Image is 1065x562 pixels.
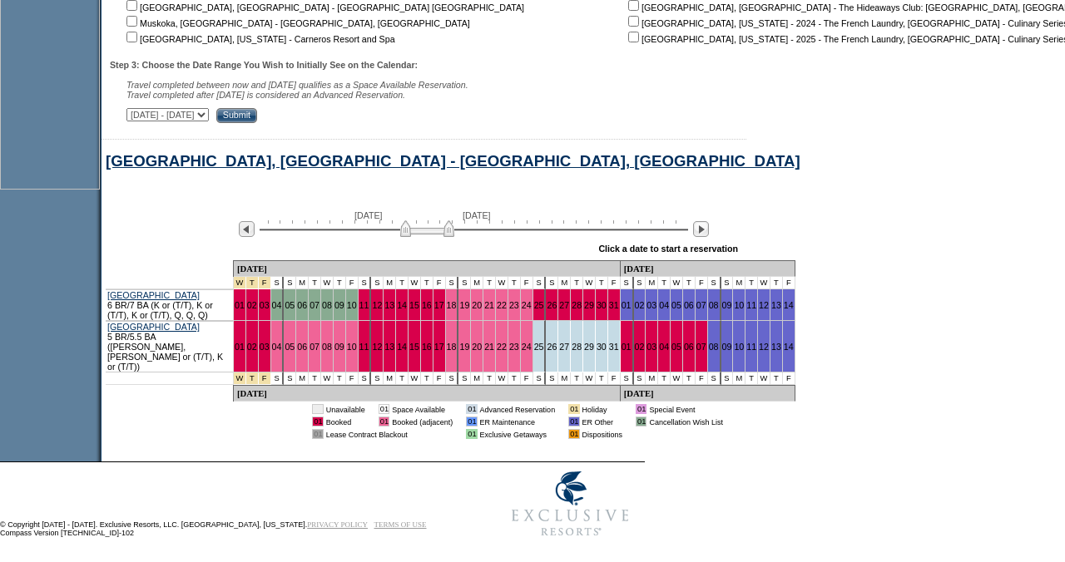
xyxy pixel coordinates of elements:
[508,277,521,289] td: T
[683,372,696,385] td: T
[458,277,471,289] td: S
[392,417,453,426] td: Booked (adjacent)
[247,300,257,310] a: 02
[758,372,770,385] td: W
[722,300,732,310] a: 09
[659,342,669,352] a: 04
[322,300,332,310] a: 08
[234,372,246,385] td: Independence Day 2026 - Saturday to Saturday
[734,342,744,352] a: 10
[310,342,319,352] a: 07
[596,277,608,289] td: T
[379,404,389,414] td: 01
[346,372,359,385] td: F
[480,429,556,439] td: Exclusive Getaways
[309,277,321,289] td: T
[696,277,708,289] td: F
[372,342,382,352] a: 12
[334,300,344,310] a: 09
[392,404,453,414] td: Space Available
[646,277,658,289] td: M
[384,342,394,352] a: 13
[346,277,359,289] td: F
[496,462,645,545] img: Exclusive Resorts
[396,277,409,289] td: T
[621,260,795,277] td: [DATE]
[123,34,395,44] nobr: [GEOGRAPHIC_DATA], [US_STATE] - Carneros Resort and Spa
[447,300,457,310] a: 18
[646,372,658,385] td: M
[466,417,477,426] td: 01
[684,300,694,310] a: 06
[584,300,594,310] a: 29
[259,277,271,289] td: Independence Day 2026 - Saturday to Saturday
[106,152,800,170] a: [GEOGRAPHIC_DATA], [GEOGRAPHIC_DATA] - [GEOGRAPHIC_DATA], [GEOGRAPHIC_DATA]
[472,342,482,352] a: 20
[483,277,496,289] td: T
[783,277,795,289] td: F
[471,277,483,289] td: M
[558,277,571,289] td: M
[693,221,709,237] img: Next
[107,290,200,300] a: [GEOGRAPHIC_DATA]
[260,342,270,352] a: 03
[558,372,571,385] td: M
[234,385,621,402] td: [DATE]
[734,300,744,310] a: 10
[497,300,507,310] a: 22
[285,342,295,352] a: 05
[622,342,632,352] a: 01
[483,372,496,385] td: T
[354,210,383,220] span: [DATE]
[284,372,296,385] td: S
[334,372,346,385] td: T
[312,429,323,439] td: 01
[649,404,723,414] td: Special Event
[272,342,282,352] a: 04
[421,277,433,289] td: T
[634,277,646,289] td: S
[126,90,405,100] nobr: Travel completed after [DATE] is considered an Advanced Reservation.
[546,372,558,385] td: S
[433,372,446,385] td: F
[568,404,579,414] td: 01
[508,372,521,385] td: T
[649,417,723,426] td: Cancellation Wish List
[334,277,346,289] td: T
[321,277,334,289] td: W
[559,300,569,310] a: 27
[110,60,418,70] b: Step 3: Choose the Date Range You Wish to Initially See on the Calendar:
[746,342,756,352] a: 11
[534,300,544,310] a: 25
[322,342,332,352] a: 08
[521,372,533,385] td: F
[770,277,783,289] td: T
[234,277,246,289] td: Independence Day 2026 - Saturday to Saturday
[480,417,556,426] td: ER Maintenance
[496,372,508,385] td: W
[771,300,781,310] a: 13
[272,300,282,310] a: 04
[480,404,556,414] td: Advanced Reservation
[372,300,382,310] a: 12
[239,221,255,237] img: Previous
[397,342,407,352] a: 14
[434,342,444,352] a: 17
[784,300,794,310] a: 14
[608,372,621,385] td: F
[296,277,309,289] td: M
[721,372,734,385] td: S
[123,2,524,12] nobr: [GEOGRAPHIC_DATA], [GEOGRAPHIC_DATA] - [GEOGRAPHIC_DATA] [GEOGRAPHIC_DATA]
[371,372,384,385] td: S
[771,342,781,352] a: 13
[571,372,583,385] td: T
[745,277,758,289] td: T
[484,342,494,352] a: 21
[359,300,369,310] a: 11
[421,372,433,385] td: T
[722,342,732,352] a: 09
[284,277,296,289] td: S
[271,372,285,385] td: S
[696,300,706,310] a: 07
[509,300,519,310] a: 23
